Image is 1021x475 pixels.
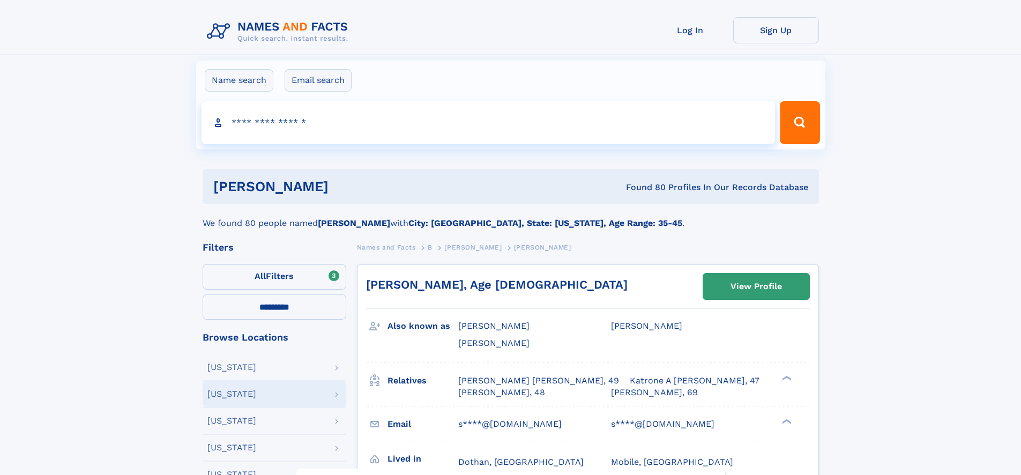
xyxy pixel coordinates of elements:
div: Found 80 Profiles In Our Records Database [477,182,808,193]
h3: Lived in [387,450,458,468]
div: [US_STATE] [207,390,256,398]
span: [PERSON_NAME] [458,338,530,348]
div: ❯ [779,418,792,425]
h3: Relatives [387,372,458,390]
div: Browse Locations [203,333,346,342]
a: [PERSON_NAME], Age [DEMOGRAPHIC_DATA] [366,278,628,291]
h1: [PERSON_NAME] [213,180,478,193]
span: Dothan, [GEOGRAPHIC_DATA] [458,457,584,467]
div: [US_STATE] [207,417,256,425]
a: Names and Facts [357,240,416,254]
div: We found 80 people named with . [203,204,819,230]
span: [PERSON_NAME] [458,321,530,331]
div: ❯ [779,374,792,381]
label: Filters [203,264,346,290]
button: Search Button [780,101,819,144]
a: Katrone A [PERSON_NAME], 47 [630,375,759,387]
a: [PERSON_NAME], 48 [458,387,545,398]
img: Logo Names and Facts [203,17,357,46]
span: [PERSON_NAME] [514,244,571,251]
a: [PERSON_NAME], 69 [611,387,698,398]
a: View Profile [703,274,809,299]
a: [PERSON_NAME] [PERSON_NAME], 49 [458,375,619,387]
b: [PERSON_NAME] [318,218,390,228]
span: Mobile, [GEOGRAPHIC_DATA] [611,457,733,467]
a: [PERSON_NAME] [444,240,502,254]
label: Email search [285,69,352,92]
span: All [255,271,266,281]
a: Log In [647,17,733,43]
h3: Email [387,415,458,433]
div: [US_STATE] [207,363,256,372]
span: B [428,244,433,251]
span: [PERSON_NAME] [611,321,682,331]
div: [US_STATE] [207,443,256,452]
label: Name search [205,69,273,92]
b: City: [GEOGRAPHIC_DATA], State: [US_STATE], Age Range: 35-45 [408,218,682,228]
a: B [428,240,433,254]
input: search input [202,101,776,144]
a: Sign Up [733,17,819,43]
span: [PERSON_NAME] [444,244,502,251]
h3: Also known as [387,317,458,335]
div: View Profile [731,274,782,299]
div: Filters [203,243,346,252]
